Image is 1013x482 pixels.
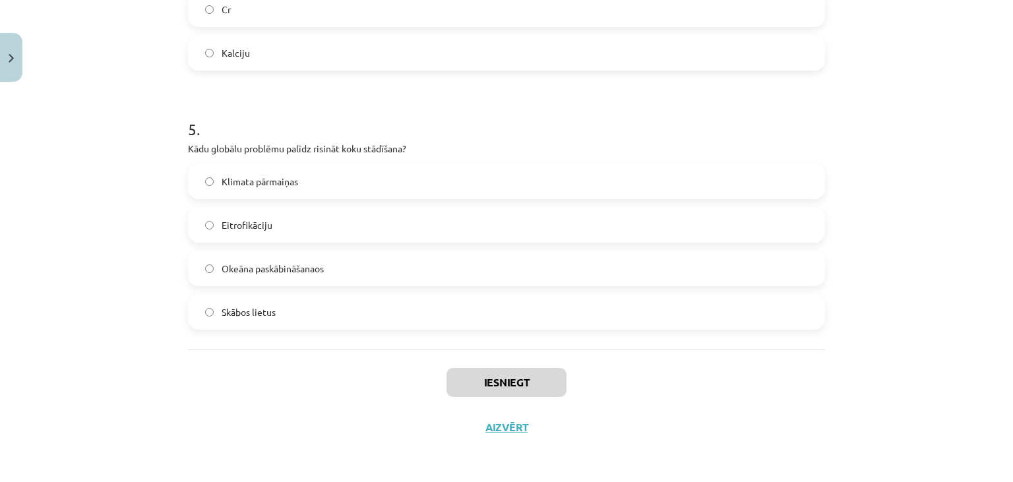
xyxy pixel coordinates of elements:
span: Okeāna paskābināšanaos [222,262,324,276]
input: Skābos lietus [205,308,214,316]
p: Kādu globālu problēmu palīdz risināt koku stādīšana? [188,142,825,156]
input: Cr [205,5,214,14]
span: Klimata pārmaiņas [222,175,298,189]
button: Aizvērt [481,421,532,434]
span: Cr [222,3,231,16]
input: Eitrofikāciju [205,221,214,229]
span: Skābos lietus [222,305,276,319]
span: Eitrofikāciju [222,218,272,232]
img: icon-close-lesson-0947bae3869378f0d4975bcd49f059093ad1ed9edebbc8119c70593378902aed.svg [9,54,14,63]
input: Klimata pārmaiņas [205,177,214,186]
span: Kalciju [222,46,250,60]
button: Iesniegt [446,368,567,397]
h1: 5 . [188,97,825,138]
input: Kalciju [205,49,214,57]
input: Okeāna paskābināšanaos [205,264,214,273]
